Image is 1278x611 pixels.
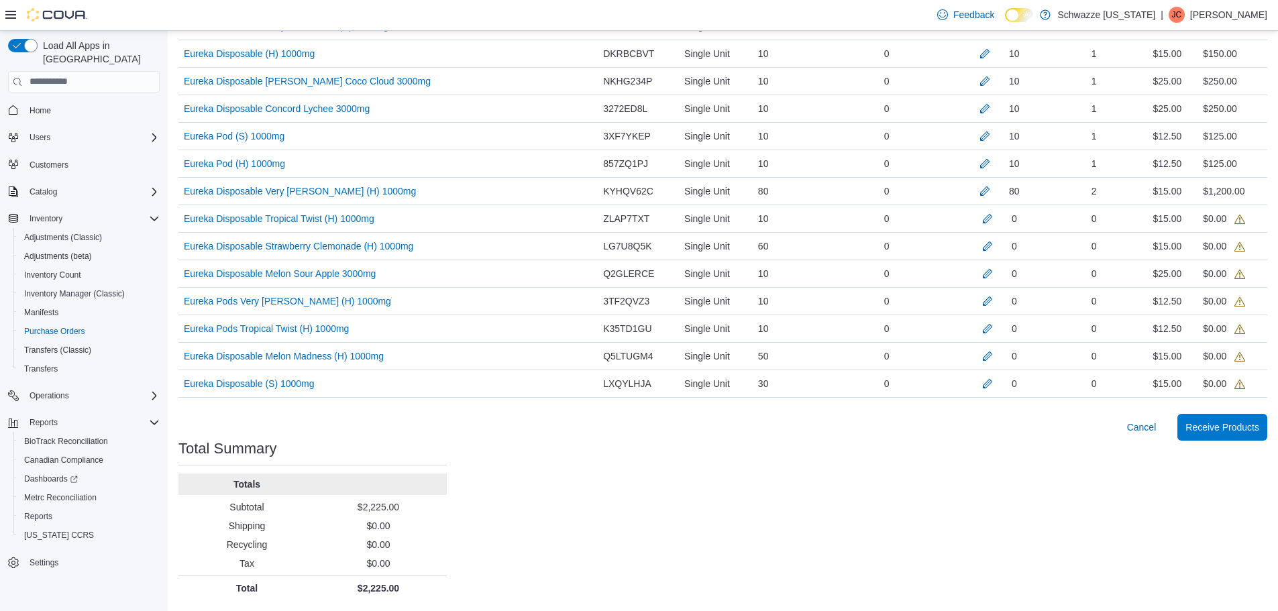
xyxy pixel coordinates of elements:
span: Customers [30,160,68,170]
a: Settings [24,555,64,571]
span: Inventory Count [19,267,160,283]
div: 0 [1012,321,1017,337]
div: Single Unit [679,95,753,122]
a: Eureka Pod (S) 1000mg [184,128,284,144]
div: 0 [829,178,945,205]
button: Operations [24,388,74,404]
div: 0 [1012,376,1017,392]
span: LG7U8Q5K [603,238,651,254]
p: $2,225.00 [315,500,441,514]
span: Inventory [30,213,62,224]
p: $0.00 [315,538,441,551]
div: Single Unit [679,40,753,67]
div: $15.00 [1136,40,1197,67]
div: 0 [829,233,945,260]
span: Adjustments (Classic) [19,229,160,245]
p: Shipping [184,519,310,533]
div: $0.00 [1203,238,1245,254]
span: [US_STATE] CCRS [24,530,94,541]
span: Adjustments (beta) [19,248,160,264]
div: 0 [829,260,945,287]
div: 10 [753,288,829,315]
button: Purchase Orders [13,322,165,341]
div: Single Unit [679,288,753,315]
input: Dark Mode [1005,8,1033,22]
div: $25.00 [1136,260,1197,287]
div: 10 [1009,128,1020,144]
div: Single Unit [679,370,753,397]
div: 10 [753,315,829,342]
p: Total [184,581,310,595]
span: Catalog [24,184,160,200]
span: Operations [24,388,160,404]
div: 10 [753,205,829,232]
a: Eureka Disposable Strawberry Clemonade (H) 1000mg [184,238,413,254]
div: $0.00 [1203,348,1245,364]
a: [US_STATE] CCRS [19,527,99,543]
div: $25.00 [1136,68,1197,95]
span: NKHG234P [603,73,652,89]
div: 0 [829,370,945,397]
span: Reports [30,417,58,428]
div: $12.50 [1136,150,1197,177]
div: 0 [1051,370,1136,397]
div: 1 [1051,95,1136,122]
span: Transfers (Classic) [24,345,91,355]
div: 0 [829,68,945,95]
span: Home [30,105,51,116]
a: Customers [24,157,74,173]
button: Reports [3,413,165,432]
div: 60 [753,233,829,260]
a: Transfers [19,361,63,377]
span: Manifests [19,304,160,321]
div: 0 [829,123,945,150]
span: 3TF2QVZ3 [603,293,649,309]
div: 1 [1051,68,1136,95]
span: 857ZQ1PJ [603,156,648,172]
div: $0.00 [1203,266,1245,282]
span: Transfers [24,364,58,374]
div: $15.00 [1136,205,1197,232]
a: Eureka Disposable Very [PERSON_NAME] (H) 1000mg [184,183,416,199]
a: Feedback [932,1,1000,28]
div: $12.50 [1136,123,1197,150]
div: Single Unit [679,260,753,287]
div: $15.00 [1136,343,1197,370]
a: Reports [19,508,58,524]
div: 10 [753,40,829,67]
button: [US_STATE] CCRS [13,526,165,545]
a: Inventory Count [19,267,87,283]
span: Manifests [24,307,58,318]
p: Tax [184,557,310,570]
button: Users [24,129,56,146]
button: Cancel [1122,414,1162,441]
button: Metrc Reconciliation [13,488,165,507]
button: Settings [3,553,165,572]
button: Inventory Count [13,266,165,284]
div: Single Unit [679,205,753,232]
button: Reports [13,507,165,526]
span: Transfers [19,361,160,377]
span: Users [24,129,160,146]
p: Recycling [184,538,310,551]
span: Reports [19,508,160,524]
button: BioTrack Reconciliation [13,432,165,451]
button: Receive Products [1177,414,1267,441]
div: $250.00 [1203,101,1237,117]
div: $125.00 [1203,128,1237,144]
span: Purchase Orders [19,323,160,339]
a: Adjustments (beta) [19,248,97,264]
div: 10 [753,150,829,177]
nav: Complex example [8,95,160,608]
span: Canadian Compliance [24,455,103,465]
span: Inventory Manager (Classic) [19,286,160,302]
div: $1,200.00 [1203,183,1244,199]
div: $15.00 [1136,233,1197,260]
div: $12.50 [1136,315,1197,342]
button: Reports [24,414,63,431]
a: Inventory Manager (Classic) [19,286,130,302]
button: Transfers (Classic) [13,341,165,359]
div: 0 [829,288,945,315]
button: Adjustments (beta) [13,247,165,266]
a: Eureka Disposable Tropical Twist (H) 1000mg [184,211,374,227]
